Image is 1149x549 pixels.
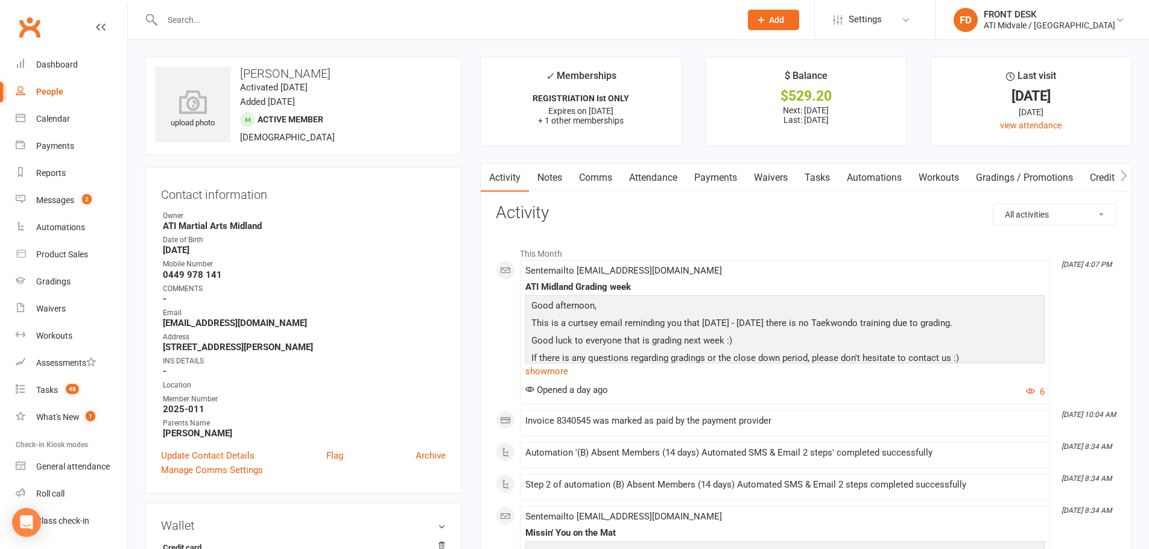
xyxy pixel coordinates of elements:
strong: [DATE] [163,245,446,256]
li: This Month [496,241,1116,260]
h3: [PERSON_NAME] [155,67,452,80]
button: 6 [1026,384,1045,399]
i: [DATE] 8:34 AM [1062,506,1112,515]
a: Reports [16,160,127,187]
a: Waivers [16,295,127,322]
div: COMMENTS [163,283,446,295]
div: Reports [36,168,66,178]
strong: ATI Martial Arts Midland [163,221,446,231]
span: 1 [86,411,95,421]
div: [DATE] [942,90,1121,102]
span: [DEMOGRAPHIC_DATA] [240,132,335,143]
div: [DATE] [942,105,1121,119]
a: Calendar [16,105,127,133]
div: General attendance [36,462,110,471]
div: Address [163,331,446,343]
div: Calendar [36,114,70,124]
i: ✓ [546,71,554,82]
p: If there is any questions regarding gradings or the close down period, please don't hesitate to c... [528,351,1042,368]
div: Last visit [1006,68,1056,90]
div: Missin' You on the Mat [525,528,1045,538]
div: ATI Midvale / [GEOGRAPHIC_DATA] [984,20,1115,31]
div: Step 2 of automation (B) Absent Members (14 days) Automated SMS & Email 2 steps completed success... [525,480,1045,490]
div: Open Intercom Messenger [12,508,41,537]
a: Tasks 48 [16,377,127,404]
div: Waivers [36,304,66,313]
a: Payments [16,133,127,160]
span: Opened a day ago [525,384,608,395]
a: Manage Comms Settings [161,463,263,477]
a: Flag [326,448,343,463]
div: Member Number [163,394,446,405]
a: Automations [16,214,127,241]
time: Activated [DATE] [240,82,308,93]
div: $529.20 [717,90,896,102]
a: Activity [481,164,529,192]
strong: REGISTRIATION Ist ONLY [533,93,629,103]
a: Tasks [796,164,838,192]
a: show more [525,363,1045,380]
a: Notes [529,164,571,192]
a: Class kiosk mode [16,507,127,535]
a: Workouts [910,164,967,192]
a: Gradings / Promotions [967,164,1081,192]
a: Assessments [16,350,127,377]
div: Mobile Number [163,259,446,270]
div: Messages [36,195,74,205]
div: FRONT DESK [984,9,1115,20]
strong: - [163,366,446,377]
div: Automations [36,222,85,232]
div: Class check-in [36,516,89,525]
div: Location [163,380,446,391]
a: Update Contact Details [161,448,255,463]
span: + 1 other memberships [538,116,624,125]
div: What's New [36,412,80,422]
div: Assessments [36,358,96,368]
span: Add [769,15,784,25]
strong: - [163,293,446,304]
a: What's New1 [16,404,127,431]
span: Settings [849,6,882,33]
a: view attendance [1000,121,1062,130]
div: Tasks [36,385,58,395]
a: Waivers [745,164,796,192]
i: [DATE] 4:07 PM [1062,260,1112,269]
div: Date of Birth [163,234,446,246]
strong: [STREET_ADDRESS][PERSON_NAME] [163,342,446,353]
span: 48 [66,384,79,394]
strong: [PERSON_NAME] [163,428,446,439]
p: Next: [DATE] Last: [DATE] [717,105,896,125]
div: Invoice 8340545 was marked as paid by the payment provider [525,416,1045,426]
span: Active member [258,115,323,124]
div: Gradings [36,277,71,286]
a: Product Sales [16,241,127,268]
div: Owner [163,210,446,222]
div: Memberships [546,68,616,90]
div: Payments [36,141,74,151]
div: People [36,87,63,96]
div: ATI Midland Grading week [525,282,1045,292]
button: Add [748,10,799,30]
time: Added [DATE] [240,96,295,107]
div: upload photo [155,90,230,130]
a: Gradings [16,268,127,295]
a: Dashboard [16,51,127,78]
div: Workouts [36,331,72,340]
div: Product Sales [36,249,88,259]
a: Workouts [16,322,127,350]
p: Good afternoon, [528,298,1042,316]
strong: 0449 978 141 [163,269,446,280]
h3: Activity [496,204,1116,222]
p: Good luck to everyone that is grading next week :) [528,333,1042,351]
i: [DATE] 8:34 AM [1062,474,1112,483]
strong: 2025-011 [163,404,446,415]
a: Automations [838,164,910,192]
div: Dashboard [36,60,78,69]
h3: Contact information [161,183,446,201]
span: Expires on [DATE] [548,106,613,116]
div: FD [954,8,978,32]
i: [DATE] 10:04 AM [1062,410,1116,419]
strong: [EMAIL_ADDRESS][DOMAIN_NAME] [163,318,446,328]
a: General attendance kiosk mode [16,453,127,480]
a: Clubworx [14,12,45,42]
